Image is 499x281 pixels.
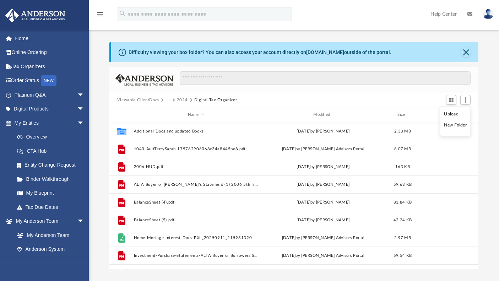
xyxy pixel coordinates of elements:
a: Platinum Q&Aarrow_drop_down [5,88,95,102]
a: Anderson System [10,242,91,256]
div: grid [109,122,479,270]
button: Add [460,95,471,105]
span: 8.07 MB [394,147,411,151]
a: Order StatusNEW [5,74,95,88]
button: Close [461,47,471,57]
div: [DATE] by [PERSON_NAME] [261,128,385,134]
i: menu [96,10,104,18]
img: User Pic [483,9,494,19]
button: 1040-AultTerrySarah-175762906068c34a8445be8.pdf [134,147,258,151]
a: My Blueprint [10,186,91,200]
button: Investment-Purchase-Statements-ALTA Buyer or Borrowers Statement_CDF (2)-175762818468c34718baeca.pdf [134,253,258,258]
div: [DATE] by [PERSON_NAME] Advisors Portal [261,252,385,259]
span: arrow_drop_down [77,116,91,130]
button: 2006 HUD.pdf [134,164,258,169]
button: Digital Tax Organizer [194,97,237,103]
span: 83.84 KB [394,200,412,204]
a: Tax Due Dates [10,200,95,214]
a: menu [96,13,104,18]
span: arrow_drop_down [77,88,91,102]
a: Binder Walkthrough [10,172,95,186]
div: [DATE] by [PERSON_NAME] [261,181,385,188]
div: id [113,112,130,118]
i: search [119,10,126,17]
a: Digital Productsarrow_drop_down [5,102,95,116]
span: 163 KB [395,164,410,168]
input: Search files and folders [180,71,471,85]
a: Overview [10,130,95,144]
div: [DATE] by [PERSON_NAME] Advisors Portal [261,146,385,152]
span: arrow_drop_down [77,214,91,229]
span: arrow_drop_down [77,102,91,117]
div: Size [388,112,417,118]
span: 59.54 KB [394,253,412,257]
a: Home [5,31,95,45]
div: [DATE] by [PERSON_NAME] [261,163,385,170]
div: [DATE] by [PERSON_NAME] [261,217,385,223]
button: Viewable-ClientDocs [117,97,159,103]
div: [DATE] by [PERSON_NAME] [261,199,385,205]
div: [DATE] by [PERSON_NAME] Advisors Portal [261,234,385,241]
button: BalanceSheet (5).pdf [134,218,258,222]
img: Anderson Advisors Platinum Portal [3,9,67,22]
a: CTA Hub [10,144,95,158]
a: [DOMAIN_NAME] [306,49,344,55]
div: Name [133,112,257,118]
a: My Anderson Team [10,228,88,242]
a: Client Referrals [10,256,91,270]
button: BalanceSheet (4).pdf [134,200,258,205]
span: 42.24 KB [394,218,412,222]
li: New Folder [444,121,467,129]
div: NEW [41,75,56,86]
li: Upload [444,110,467,118]
a: My Anderson Teamarrow_drop_down [5,214,91,228]
span: 59.63 KB [394,182,412,186]
span: 2.97 MB [394,236,411,239]
button: Home-Mortage-Interest-Docs-PXL_20250911_215931320-175762803168c3467f36e7e.jpg [134,236,258,240]
button: Additional Docs and updated Books [134,129,258,134]
button: Switch to Grid View [446,95,457,105]
button: ALTA Buyer or [PERSON_NAME]'s Statement (1) 2006 5th from 2023.pdf [134,182,258,187]
div: Modified [261,112,385,118]
ul: Add [440,106,471,137]
a: Online Ordering [5,45,95,60]
div: id [420,112,470,118]
button: ··· [166,97,170,103]
a: Entity Change Request [10,158,95,172]
a: Tax Organizers [5,59,95,74]
a: My Entitiesarrow_drop_down [5,116,95,130]
div: Difficulty viewing your box folder? You can also access your account directly on outside of the p... [129,49,391,56]
button: 2024 [177,97,188,103]
span: 2.33 MB [394,129,411,133]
